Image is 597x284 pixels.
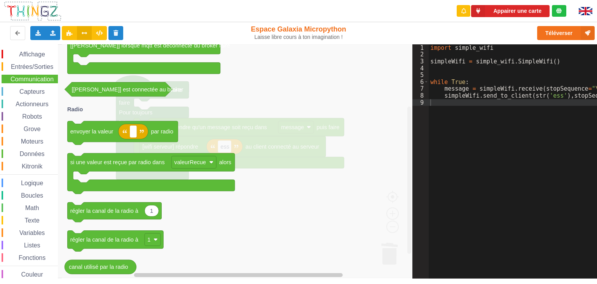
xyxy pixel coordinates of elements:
[552,5,566,17] div: Tu es connecté au serveur de création de Thingz
[72,86,183,93] text: [[PERSON_NAME]] est connectée au broker
[219,159,231,165] text: alors
[412,79,429,86] div: 6
[17,254,47,261] span: Fonctions
[21,113,43,120] span: Robots
[20,192,44,199] span: Boucles
[248,25,350,40] div: Espace Galaxia Micropython
[20,271,44,278] span: Couleur
[471,5,550,17] button: Appairer une carte
[147,237,150,243] text: 1
[3,1,62,21] img: thingz_logo.png
[14,101,50,107] span: Actionneurs
[23,217,40,224] span: Texte
[69,264,128,270] text: canal utilisé par la radio
[412,99,429,106] div: 9
[174,159,206,165] text: valeurRecue
[10,63,54,70] span: Entrées/Sorties
[151,128,173,135] text: par radio
[23,242,42,249] span: Listes
[9,76,55,82] span: Communication
[24,205,40,211] span: Math
[21,163,44,170] span: Kitronik
[412,72,429,79] div: 5
[18,51,46,58] span: Affichage
[70,208,139,214] text: régler la canal de la radio à
[70,42,230,49] text: [[PERSON_NAME]] lorsque mqtt est déconnecté du broker faire
[579,7,592,15] img: gb.png
[70,159,165,165] text: si une valeur est reçue par radio dans
[412,51,429,58] div: 2
[412,44,429,51] div: 1
[412,85,429,92] div: 7
[18,230,46,236] span: Variables
[67,106,83,112] text: Radio
[23,126,42,132] span: Grove
[412,58,429,65] div: 3
[537,26,595,40] button: Téléverser
[412,92,429,99] div: 8
[18,88,46,95] span: Capteurs
[20,138,45,145] span: Moteurs
[19,151,46,157] span: Données
[70,128,113,135] text: envoyer la valeur
[70,237,139,243] text: régler la canal de la radio à
[150,208,153,214] text: 1
[412,65,429,72] div: 4
[20,180,44,186] span: Logique
[248,34,350,40] div: Laisse libre cours à ton imagination !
